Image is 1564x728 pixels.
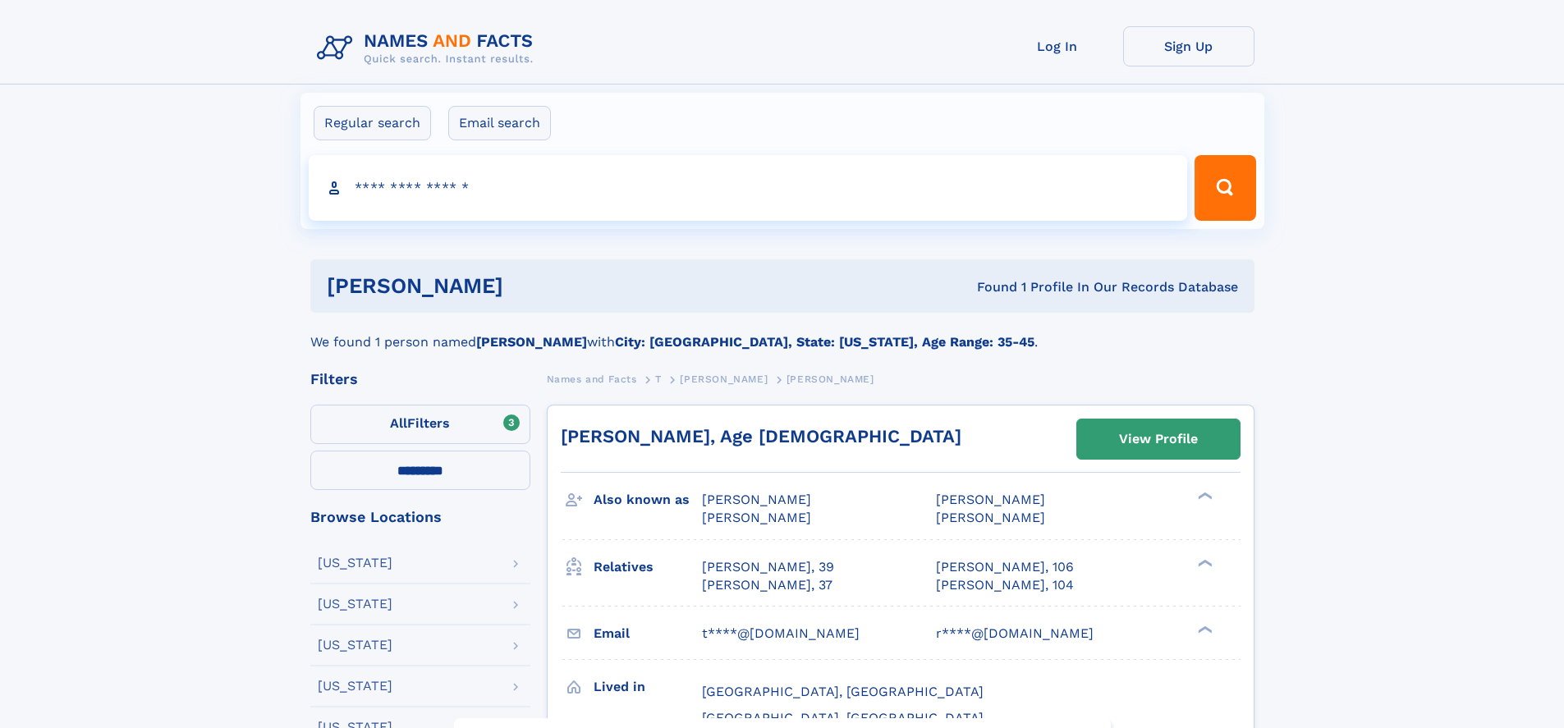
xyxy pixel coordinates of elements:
[594,673,702,701] h3: Lived in
[936,558,1074,576] a: [PERSON_NAME], 106
[1123,26,1254,66] a: Sign Up
[740,278,1238,296] div: Found 1 Profile In Our Records Database
[655,369,662,389] a: T
[702,576,832,594] a: [PERSON_NAME], 37
[318,598,392,611] div: [US_STATE]
[318,639,392,652] div: [US_STATE]
[702,684,984,699] span: [GEOGRAPHIC_DATA], [GEOGRAPHIC_DATA]
[390,415,407,431] span: All
[561,426,961,446] a: [PERSON_NAME], Age [DEMOGRAPHIC_DATA]
[1077,419,1240,459] a: View Profile
[318,556,392,570] div: [US_STATE]
[310,372,530,387] div: Filters
[314,106,431,140] label: Regular search
[702,558,834,576] a: [PERSON_NAME], 39
[655,373,662,385] span: T
[702,510,811,525] span: [PERSON_NAME]
[787,373,874,385] span: [PERSON_NAME]
[594,620,702,648] h3: Email
[1195,155,1255,221] button: Search Button
[1194,491,1213,501] div: ❯
[1194,624,1213,634] div: ❯
[327,276,741,296] h1: [PERSON_NAME]
[680,369,768,389] a: [PERSON_NAME]
[476,334,587,350] b: [PERSON_NAME]
[992,26,1123,66] a: Log In
[547,369,637,389] a: Names and Facts
[702,492,811,507] span: [PERSON_NAME]
[310,510,530,524] div: Browse Locations
[310,26,547,71] img: Logo Names and Facts
[309,155,1188,221] input: search input
[318,680,392,693] div: [US_STATE]
[702,710,984,726] span: [GEOGRAPHIC_DATA], [GEOGRAPHIC_DATA]
[936,510,1045,525] span: [PERSON_NAME]
[936,492,1045,507] span: [PERSON_NAME]
[1194,557,1213,568] div: ❯
[936,576,1074,594] a: [PERSON_NAME], 104
[310,313,1254,352] div: We found 1 person named with .
[594,553,702,581] h3: Relatives
[680,373,768,385] span: [PERSON_NAME]
[310,405,530,444] label: Filters
[448,106,551,140] label: Email search
[1119,420,1198,458] div: View Profile
[594,486,702,514] h3: Also known as
[615,334,1034,350] b: City: [GEOGRAPHIC_DATA], State: [US_STATE], Age Range: 35-45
